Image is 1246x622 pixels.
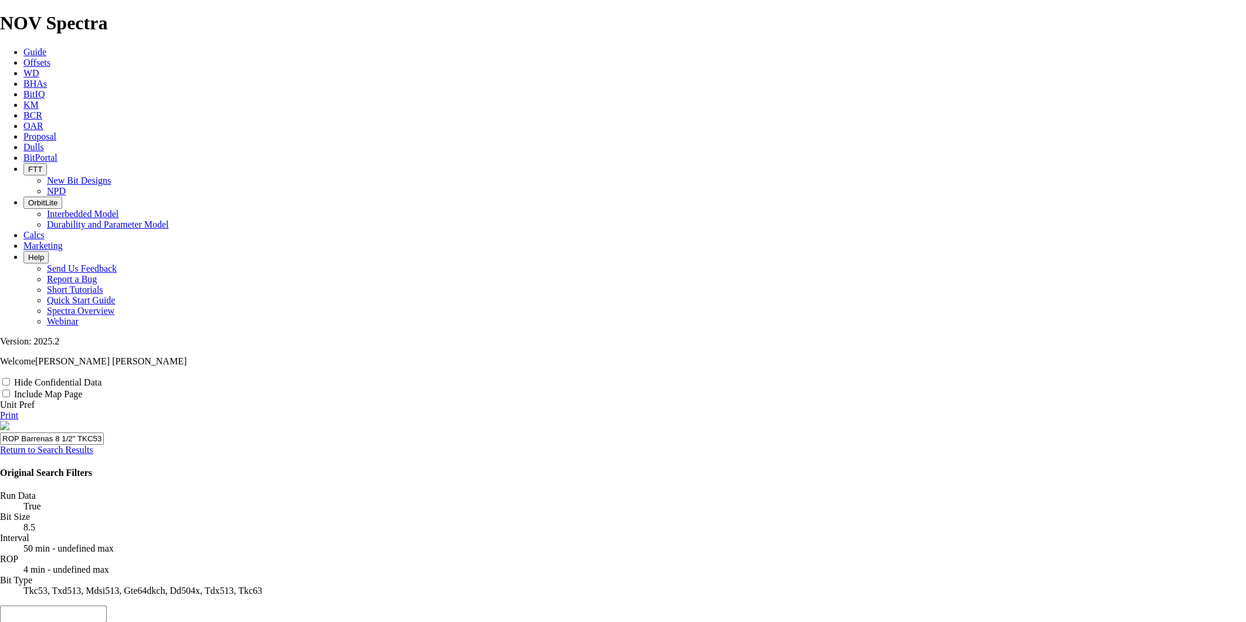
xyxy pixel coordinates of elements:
a: Quick Start Guide [47,295,115,305]
a: NPD [47,186,66,196]
dd: 4 min - undefined max [23,564,1246,575]
dd: 50 min - undefined max [23,543,1246,554]
a: Calcs [23,230,45,240]
button: OrbitLite [23,197,62,209]
dd: True [23,501,1246,512]
a: KM [23,100,39,110]
dd: Tkc53, Txd513, Mdsi513, Gte64dkch, Dd504x, Tdx513, Tkc63 [23,586,1246,596]
span: FTT [28,165,42,174]
a: WD [23,68,39,78]
span: [PERSON_NAME] [PERSON_NAME] [35,356,187,366]
a: Webinar [47,316,79,326]
a: Dulls [23,142,44,152]
label: Hide Confidential Data [14,377,101,387]
a: Durability and Parameter Model [47,219,169,229]
dd: 8.5 [23,522,1246,533]
a: Spectra Overview [47,306,114,316]
a: Guide [23,47,46,57]
a: BitIQ [23,89,45,99]
a: Marketing [23,241,63,251]
label: Include Map Page [14,389,82,399]
a: New Bit Designs [47,175,111,185]
span: Help [28,253,44,262]
button: FTT [23,163,47,175]
a: BHAs [23,79,47,89]
a: BCR [23,110,42,120]
span: OrbitLite [28,198,57,207]
a: Offsets [23,58,50,67]
a: Proposal [23,131,56,141]
a: BitPortal [23,153,57,163]
a: Short Tutorials [47,285,103,295]
a: Report a Bug [47,274,97,284]
a: Interbedded Model [47,209,118,219]
a: Send Us Feedback [47,263,117,273]
button: Help [23,251,49,263]
a: OAR [23,121,43,131]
